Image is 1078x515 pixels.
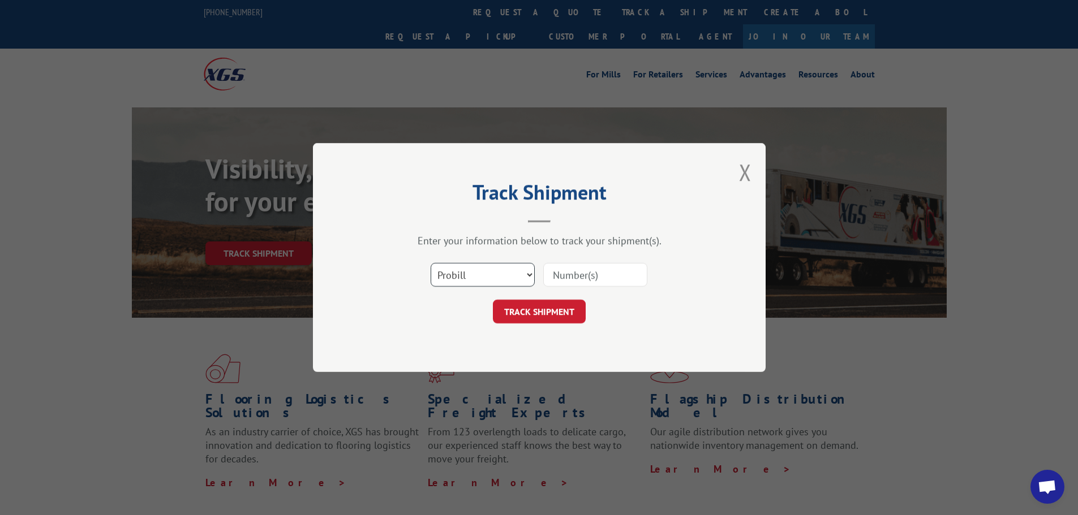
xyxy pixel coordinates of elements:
div: Open chat [1030,470,1064,504]
h2: Track Shipment [370,184,709,206]
input: Number(s) [543,263,647,287]
button: Close modal [739,157,751,187]
div: Enter your information below to track your shipment(s). [370,234,709,247]
button: TRACK SHIPMENT [493,300,586,323]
